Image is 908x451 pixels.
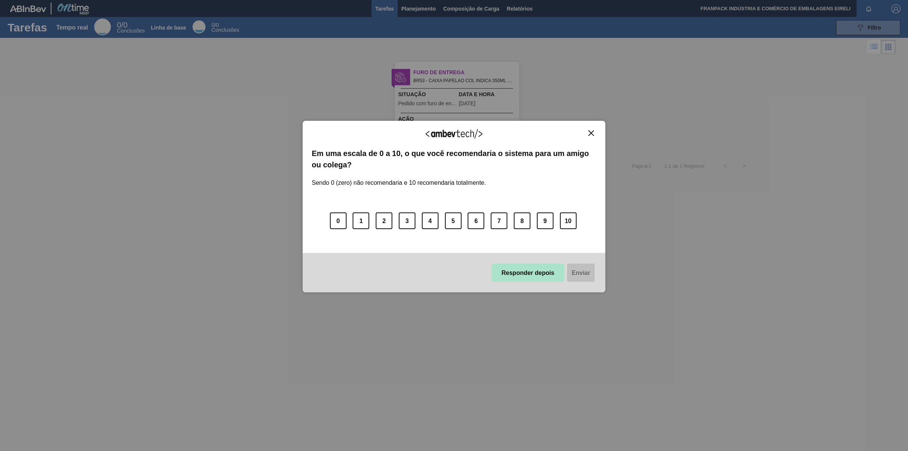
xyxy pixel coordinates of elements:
[428,218,432,224] font: 4
[382,218,386,224] font: 2
[330,212,347,229] button: 0
[426,129,482,139] img: Logo Ambevtech
[537,212,554,229] button: 9
[565,218,572,224] font: 10
[468,212,484,229] button: 6
[451,218,455,224] font: 5
[492,264,564,282] button: Responder depois
[498,218,501,224] font: 7
[586,130,596,136] button: Fechar
[406,218,409,224] font: 3
[359,218,363,224] font: 1
[491,212,507,229] button: 7
[353,212,369,229] button: 1
[399,212,415,229] button: 3
[514,212,530,229] button: 8
[560,212,577,229] button: 10
[543,218,547,224] font: 9
[521,218,524,224] font: 8
[588,130,594,136] img: Fechar
[474,218,478,224] font: 6
[502,270,555,276] font: Responder depois
[445,212,462,229] button: 5
[312,149,589,169] font: Em uma escala de 0 a 10, o que você recomendaria o sistema para um amigo ou colega?
[422,212,438,229] button: 4
[376,212,392,229] button: 2
[336,218,340,224] font: 0
[312,179,486,186] font: Sendo 0 (zero) não recomendaria e 10 recomendaria totalmente.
